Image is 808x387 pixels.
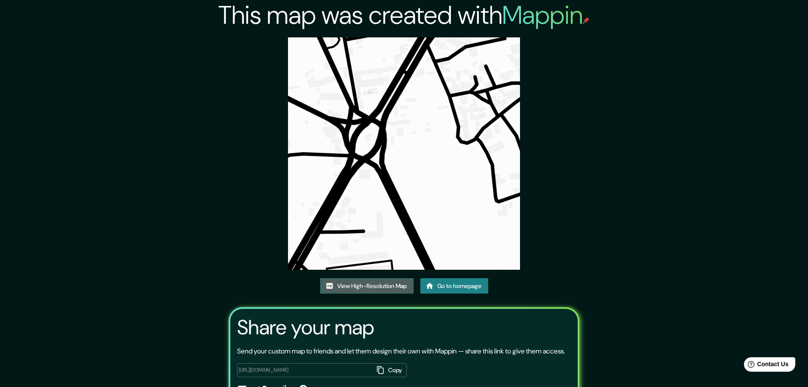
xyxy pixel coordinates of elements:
h3: Share your map [237,316,374,339]
button: Copy [374,363,407,377]
a: View High-Resolution Map [320,278,414,294]
a: Go to homepage [420,278,488,294]
p: Send your custom map to friends and let them design their own with Mappin — share this link to gi... [237,346,565,356]
img: mappin-pin [583,17,590,24]
img: created-map [288,37,520,270]
iframe: Help widget launcher [733,354,799,378]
